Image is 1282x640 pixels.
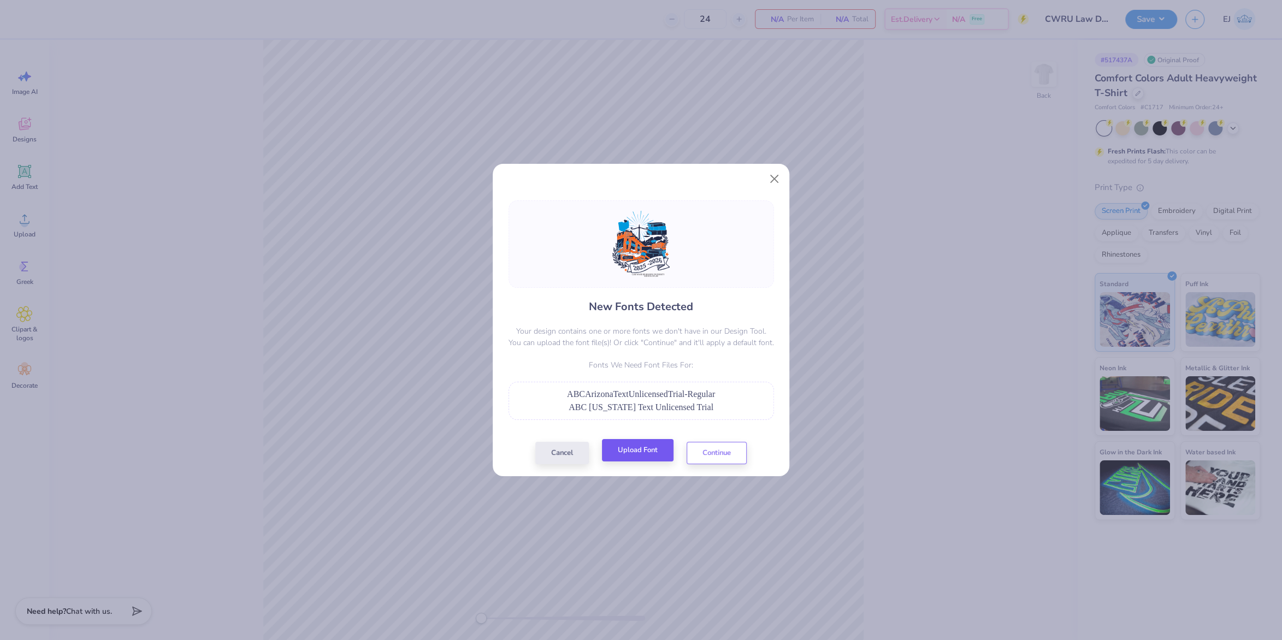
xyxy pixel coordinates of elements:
span: ABC [US_STATE] Text Unlicensed Trial [569,402,713,412]
p: Fonts We Need Font Files For: [509,359,774,371]
button: Upload Font [602,439,674,461]
button: Close [764,168,785,189]
p: Your design contains one or more fonts we don't have in our Design Tool. You can upload the font ... [509,325,774,348]
span: ABCArizonaTextUnlicensedTrial-Regular [567,389,715,399]
h4: New Fonts Detected [589,299,693,315]
button: Continue [687,442,747,464]
button: Cancel [535,442,589,464]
